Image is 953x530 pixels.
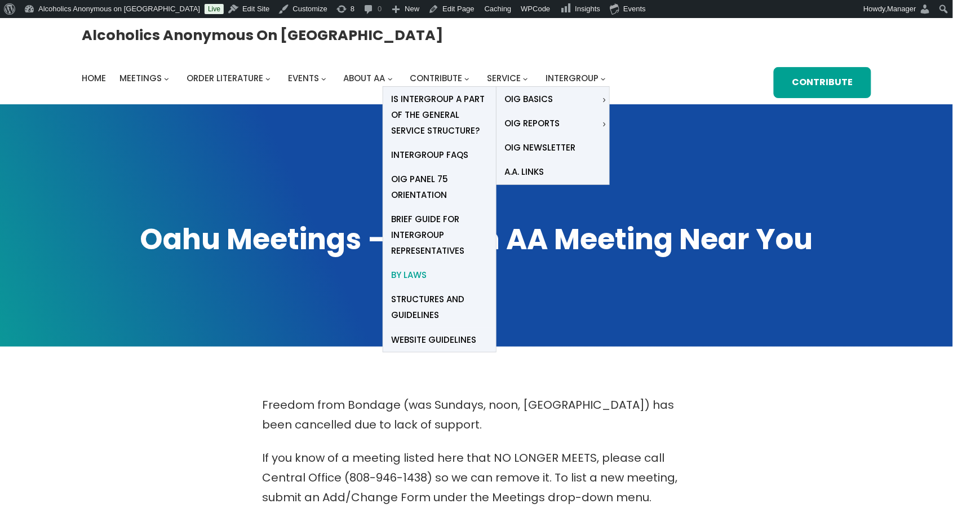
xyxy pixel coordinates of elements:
span: OIG Panel 75 Orientation [392,171,487,203]
button: OIG Reports submenu [602,121,607,126]
h1: Oahu Meetings – Find an AA Meeting Near You [82,220,871,259]
a: Structures and Guidelines [383,288,496,328]
a: Website Guidelines [383,328,496,352]
span: About AA [344,72,385,84]
span: Brief Guide for Intergroup Representatives [392,211,487,259]
span: Insights [575,5,601,13]
span: Manager [888,5,916,13]
span: Meetings [120,72,162,84]
a: Home [82,70,107,86]
a: Live [205,4,224,14]
span: Service [487,72,521,84]
button: Contribute submenu [464,76,469,81]
button: Events submenu [321,76,326,81]
span: OIG Basics [505,91,553,107]
button: Meetings submenu [164,76,169,81]
span: OIG Newsletter [505,140,576,156]
button: Order Literature submenu [265,76,271,81]
a: OIG Newsletter [497,136,609,160]
a: Service [487,70,521,86]
span: Structures and Guidelines [392,291,487,323]
button: Intergroup submenu [601,76,606,81]
a: Events [288,70,319,86]
a: Brief Guide for Intergroup Representatives [383,207,496,263]
nav: Intergroup [82,70,610,86]
a: OIG Panel 75 Orientation [383,167,496,207]
span: Intergroup FAQs [392,147,469,163]
a: Is Intergroup a part of the General Service Structure? [383,87,496,143]
button: About AA submenu [388,76,393,81]
a: About AA [344,70,385,86]
a: Meetings [120,70,162,86]
a: OIG Basics [497,87,600,111]
span: Intergroup [546,72,599,84]
span: Contribute [410,72,463,84]
p: Freedom from Bondage (was Sundays, noon, [GEOGRAPHIC_DATA]) has been cancelled due to lack of sup... [263,395,691,435]
a: Contribute [410,70,463,86]
a: Contribute [774,67,871,98]
span: Order Literature [187,72,263,84]
a: Intergroup FAQs [383,143,496,167]
a: Intergroup [546,70,599,86]
p: If you know of a meeting listed here that NO LONGER MEETS, please call Central Office (808-946-14... [263,448,691,507]
span: A.A. Links [505,164,544,180]
a: By Laws [383,263,496,288]
span: Is Intergroup a part of the General Service Structure? [392,91,487,139]
button: Service submenu [523,76,528,81]
span: OIG Reports [505,116,560,131]
a: Alcoholics Anonymous on [GEOGRAPHIC_DATA] [82,22,444,48]
a: A.A. Links [497,160,609,184]
button: OIG Basics submenu [602,96,607,101]
span: Website Guidelines [392,332,477,348]
span: Events [288,72,319,84]
span: Home [82,72,107,84]
span: By Laws [392,267,427,283]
